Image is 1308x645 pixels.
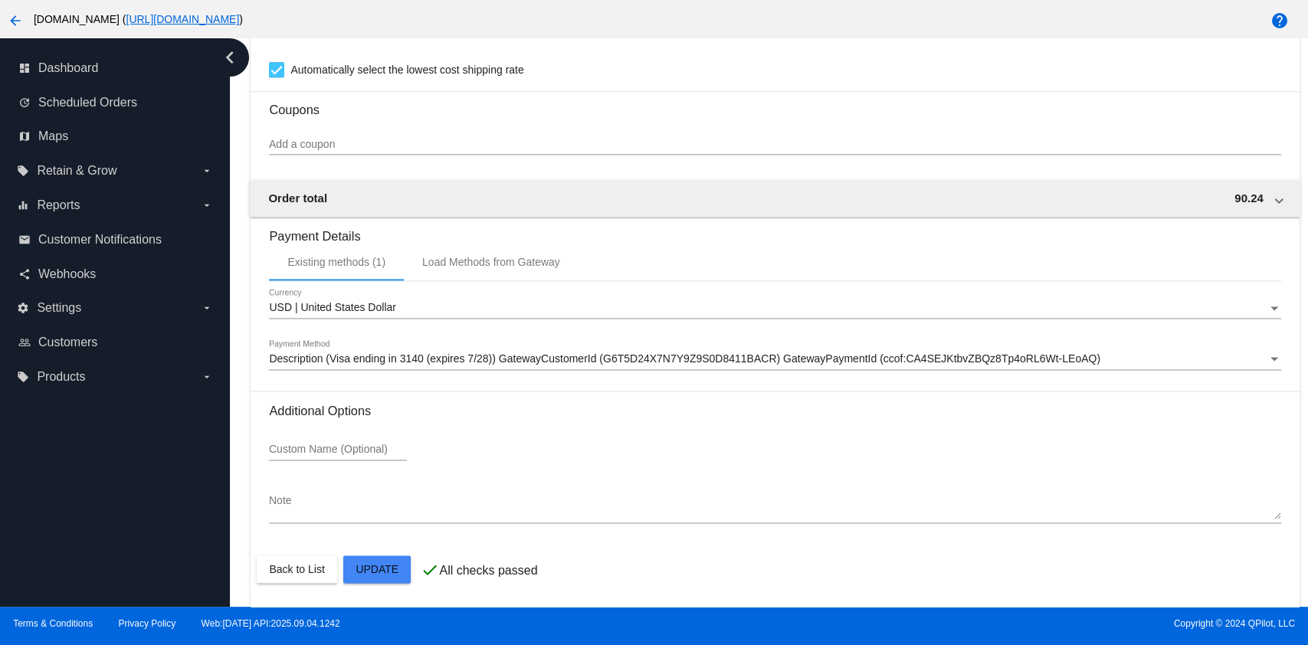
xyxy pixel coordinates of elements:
span: Description (Visa ending in 3140 (expires 7/28)) GatewayCustomerId (G6T5D24X7N7Y9Z9S0D8411BACR) G... [269,352,1100,365]
i: settings [17,302,29,314]
i: people_outline [18,336,31,349]
p: All checks passed [439,564,537,578]
span: [DOMAIN_NAME] ( ) [34,13,243,25]
span: Scheduled Orders [38,96,137,110]
i: equalizer [17,199,29,211]
button: Back to List [257,555,336,583]
span: Back to List [269,563,324,575]
span: Retain & Grow [37,164,116,178]
span: Copyright © 2024 QPilot, LLC [667,618,1295,629]
i: share [18,268,31,280]
span: Update [356,563,398,575]
span: Webhooks [38,267,96,281]
a: update Scheduled Orders [18,90,213,115]
a: email Customer Notifications [18,228,213,252]
i: arrow_drop_down [201,302,213,314]
a: Web:[DATE] API:2025.09.04.1242 [202,618,340,629]
i: chevron_left [218,45,242,70]
mat-icon: check [421,561,439,579]
span: Products [37,370,85,384]
i: arrow_drop_down [201,165,213,177]
span: Customer Notifications [38,233,162,247]
a: [URL][DOMAIN_NAME] [126,13,239,25]
i: dashboard [18,62,31,74]
a: people_outline Customers [18,330,213,355]
span: Dashboard [38,61,98,75]
a: share Webhooks [18,262,213,286]
i: arrow_drop_down [201,371,213,383]
mat-expansion-panel-header: Order total 90.24 [250,180,1300,217]
input: Add a coupon [269,139,1280,151]
span: Reports [37,198,80,212]
mat-select: Currency [269,302,1280,314]
input: Custom Name (Optional) [269,444,407,456]
i: email [18,234,31,246]
span: Automatically select the lowest cost shipping rate [290,61,523,79]
span: Customers [38,336,97,349]
a: map Maps [18,124,213,149]
i: update [18,97,31,109]
i: map [18,130,31,142]
a: Terms & Conditions [13,618,93,629]
span: Order total [268,192,327,205]
a: Privacy Policy [119,618,176,629]
mat-icon: help [1270,11,1289,30]
span: USD | United States Dollar [269,301,395,313]
span: Maps [38,129,68,143]
h3: Additional Options [269,404,1280,418]
mat-icon: arrow_back [6,11,25,30]
h3: Coupons [269,91,1280,117]
i: local_offer [17,371,29,383]
div: Existing methods (1) [287,256,385,268]
h3: Payment Details [269,218,1280,244]
mat-select: Payment Method [269,353,1280,365]
i: arrow_drop_down [201,199,213,211]
button: Update [343,555,411,583]
span: Settings [37,301,81,315]
div: Load Methods from Gateway [422,256,560,268]
i: local_offer [17,165,29,177]
a: dashboard Dashboard [18,56,213,80]
span: 90.24 [1234,192,1264,205]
